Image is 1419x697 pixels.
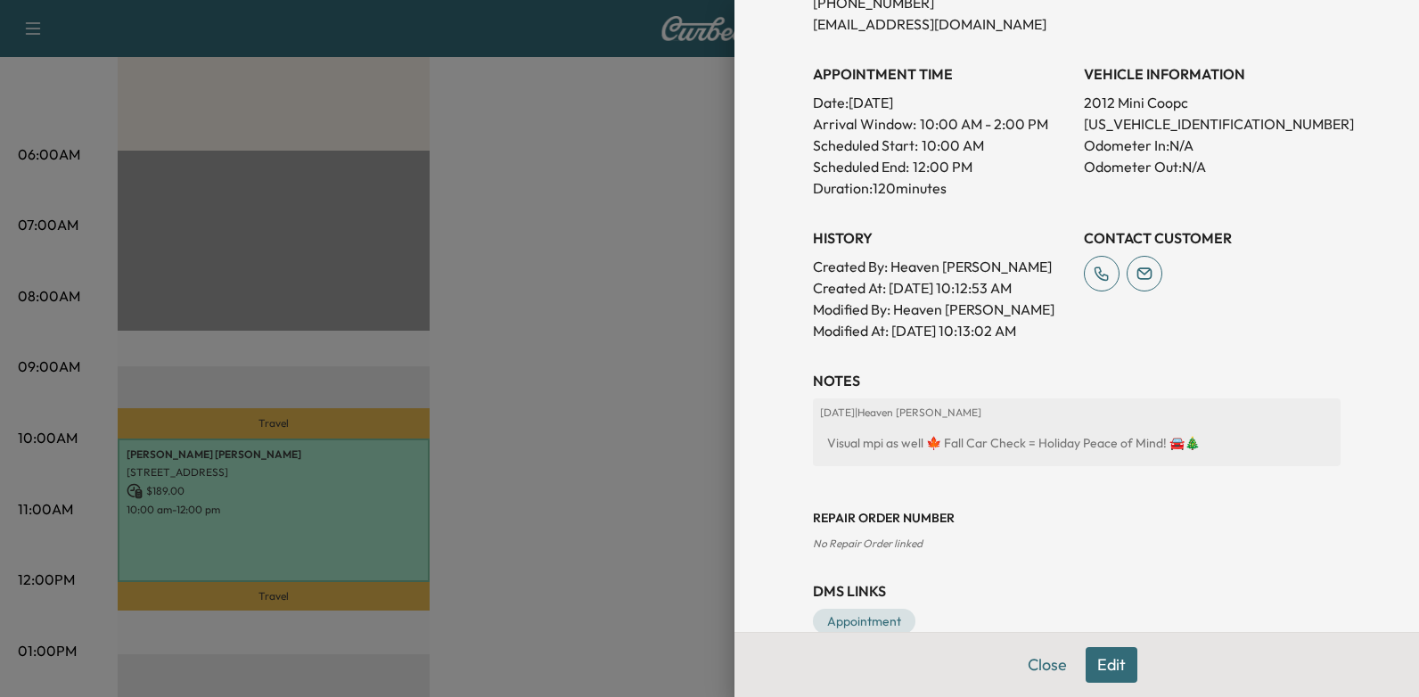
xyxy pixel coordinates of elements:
[1016,647,1079,683] button: Close
[813,113,1070,135] p: Arrival Window:
[813,92,1070,113] p: Date: [DATE]
[813,580,1341,602] h3: DMS Links
[820,427,1333,459] div: Visual mpi as well 🍁 Fall Car Check = Holiday Peace of Mind! 🚘🎄
[813,135,918,156] p: Scheduled Start:
[813,320,1070,341] p: Modified At : [DATE] 10:13:02 AM
[813,177,1070,199] p: Duration: 120 minutes
[1084,135,1341,156] p: Odometer In: N/A
[813,277,1070,299] p: Created At : [DATE] 10:12:53 AM
[1084,156,1341,177] p: Odometer Out: N/A
[813,509,1341,527] h3: Repair Order number
[913,156,972,177] p: 12:00 PM
[920,113,1048,135] span: 10:00 AM - 2:00 PM
[1084,113,1341,135] p: [US_VEHICLE_IDENTIFICATION_NUMBER]
[813,63,1070,85] h3: APPOINTMENT TIME
[813,13,1070,35] p: [EMAIL_ADDRESS][DOMAIN_NAME]
[813,156,909,177] p: Scheduled End:
[813,609,915,634] a: Appointment
[813,299,1070,320] p: Modified By : Heaven [PERSON_NAME]
[813,256,1070,277] p: Created By : Heaven [PERSON_NAME]
[813,537,923,550] span: No Repair Order linked
[922,135,984,156] p: 10:00 AM
[820,406,1333,420] p: [DATE] | Heaven [PERSON_NAME]
[1084,92,1341,113] p: 2012 Mini Coopc
[1084,227,1341,249] h3: CONTACT CUSTOMER
[813,370,1341,391] h3: NOTES
[813,227,1070,249] h3: History
[1084,63,1341,85] h3: VEHICLE INFORMATION
[1086,647,1137,683] button: Edit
